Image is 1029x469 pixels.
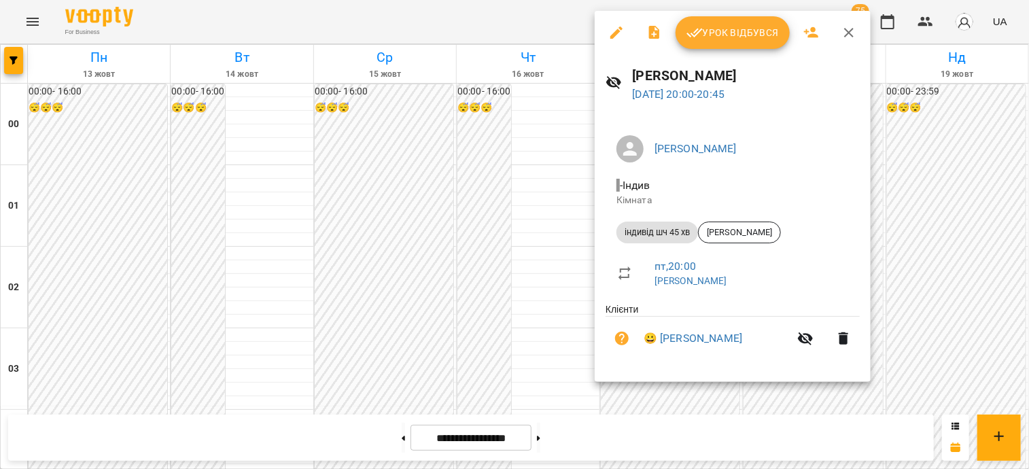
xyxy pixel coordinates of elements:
a: [DATE] 20:00-20:45 [633,88,725,101]
button: Урок відбувся [676,16,790,49]
span: індивід шч 45 хв [616,226,698,239]
button: Візит ще не сплачено. Додати оплату? [606,322,638,355]
h6: [PERSON_NAME] [633,65,860,86]
span: [PERSON_NAME] [699,226,780,239]
ul: Клієнти [606,302,860,366]
span: Урок відбувся [686,24,779,41]
a: 😀 [PERSON_NAME] [644,330,742,347]
span: - Індив [616,179,653,192]
a: [PERSON_NAME] [655,275,727,286]
p: Кімната [616,194,849,207]
a: [PERSON_NAME] [655,142,737,155]
a: пт , 20:00 [655,260,696,273]
div: [PERSON_NAME] [698,222,781,243]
